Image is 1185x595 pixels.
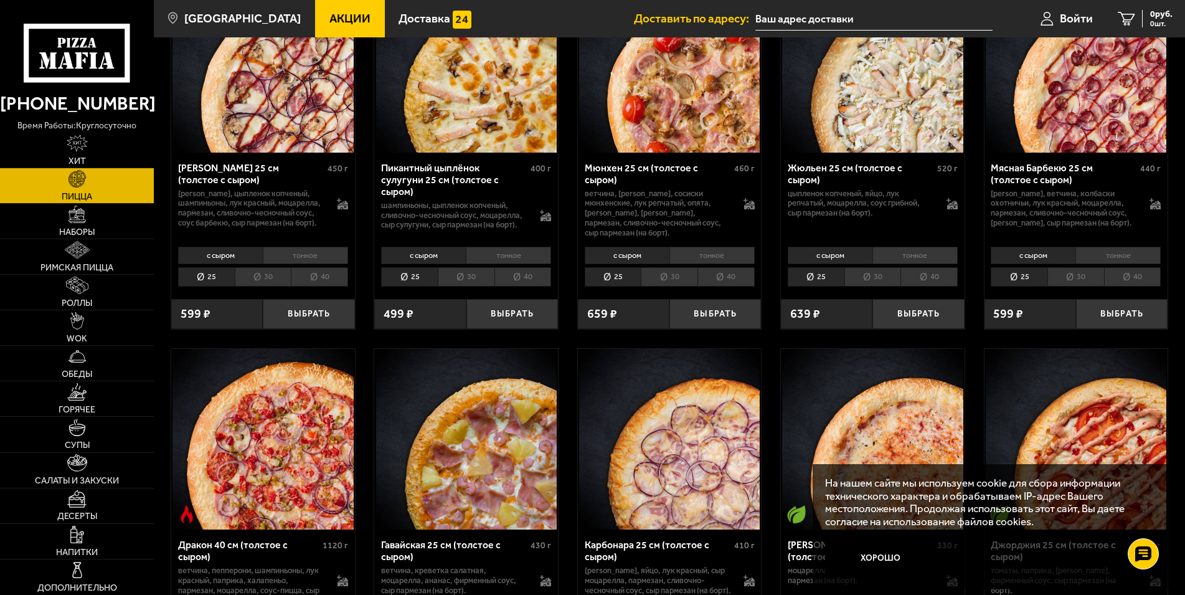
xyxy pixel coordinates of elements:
li: тонкое [466,247,551,264]
div: Карбонара 25 см (толстое с сыром) [585,539,731,563]
span: Хит [68,157,86,166]
div: Жюльен 25 см (толстое с сыром) [788,162,934,186]
span: Доставка [399,12,450,24]
a: Гавайская 25 см (толстое с сыром) [374,349,558,530]
div: Дракон 40 см (толстое с сыром) [178,539,319,563]
li: 30 [235,267,291,287]
img: Маргарита 25 см (толстое с сыром) [782,349,963,530]
li: тонкое [872,247,958,264]
div: Мясная Барбекю 25 см (толстое с сыром) [991,162,1137,186]
img: Дракон 40 см (толстое с сыром) [172,349,353,530]
a: Вегетарианское блюдоМаргарита 25 см (толстое с сыром) [781,349,965,530]
li: 40 [900,267,958,287]
li: 25 [381,267,438,287]
span: Салаты и закуски [35,477,119,485]
li: с сыром [788,247,872,264]
li: 30 [1047,267,1104,287]
div: [PERSON_NAME] 25 см (толстое с сыром) [178,162,324,186]
span: Горячее [59,406,95,414]
span: 430 г [531,540,551,551]
button: Выбрать [872,299,964,330]
li: 40 [1104,267,1161,287]
li: 40 [697,267,755,287]
span: Римская пицца [40,264,113,272]
button: Выбрать [466,299,558,330]
p: ветчина, [PERSON_NAME], сосиски мюнхенские, лук репчатый, опята, [PERSON_NAME], [PERSON_NAME], па... [585,189,731,238]
span: Доставить по адресу: [634,12,755,24]
button: Выбрать [669,299,761,330]
span: 460 г [734,163,755,174]
img: Карбонара 25 см (толстое с сыром) [579,349,760,530]
span: 0 шт. [1150,20,1173,27]
p: моцарелла, соус-пицца, базилик, сыр пармезан (на борт). [788,566,934,586]
li: с сыром [585,247,669,264]
span: Десерты [57,512,97,521]
li: с сыром [991,247,1075,264]
span: Дополнительно [37,584,117,593]
span: 400 г [531,163,551,174]
span: 1120 г [323,540,348,551]
span: 639 ₽ [790,308,820,320]
li: с сыром [381,247,466,264]
li: 25 [788,267,844,287]
a: Карбонара 25 см (толстое с сыром) [578,349,762,530]
input: Ваш адрес доставки [755,7,993,31]
li: с сыром [178,247,263,264]
button: Хорошо [825,540,936,576]
li: 30 [641,267,697,287]
span: 440 г [1140,163,1161,174]
span: 410 г [734,540,755,551]
span: Роллы [62,299,92,308]
div: Пикантный цыплёнок сулугуни 25 см (толстое с сыром) [381,162,527,198]
button: Выбрать [1076,299,1168,330]
li: тонкое [669,247,755,264]
p: шампиньоны, цыпленок копченый, сливочно-чесночный соус, моцарелла, сыр сулугуни, сыр пармезан (на... [381,201,527,231]
span: 599 ₽ [181,308,210,320]
li: 25 [178,267,235,287]
span: 599 ₽ [993,308,1023,320]
p: цыпленок копченый, яйцо, лук репчатый, моцарелла, соус грибной, сыр пармезан (на борт). [788,189,934,219]
span: 520 г [937,163,958,174]
span: 450 г [328,163,348,174]
li: 40 [291,267,348,287]
img: Джорджия 25 см (толстое с сыром) [986,349,1166,530]
img: 15daf4d41897b9f0e9f617042186c801.svg [453,11,471,29]
li: 25 [585,267,641,287]
span: Обеды [62,370,92,379]
div: [PERSON_NAME] 25 см (толстое с сыром) [788,539,934,563]
div: Мюнхен 25 см (толстое с сыром) [585,162,731,186]
a: Вегетарианское блюдоДжорджия 25 см (толстое с сыром) [984,349,1168,530]
div: Гавайская 25 см (толстое с сыром) [381,539,527,563]
img: Гавайская 25 см (толстое с сыром) [376,349,557,530]
li: 30 [844,267,901,287]
span: Наборы [59,228,95,237]
span: Пицца [62,193,92,201]
a: Острое блюдоДракон 40 см (толстое с сыром) [171,349,355,530]
span: Напитки [56,548,98,557]
li: 25 [991,267,1047,287]
p: [PERSON_NAME], цыпленок копченый, шампиньоны, лук красный, моцарелла, пармезан, сливочно-чесночны... [178,189,324,228]
span: WOK [67,335,87,343]
img: Вегетарианское блюдо [787,505,806,524]
span: Акции [329,12,371,24]
button: Выбрать [263,299,354,330]
li: 30 [438,267,494,287]
span: Супы [65,441,90,450]
p: На нашем сайте мы используем cookie для сбора информации технического характера и обрабатываем IP... [825,477,1148,528]
span: 0 руб. [1150,10,1173,19]
li: тонкое [263,247,348,264]
span: 659 ₽ [587,308,617,320]
span: 499 ₽ [384,308,413,320]
p: [PERSON_NAME], ветчина, колбаски охотничьи, лук красный, моцарелла, пармезан, сливочно-чесночный ... [991,189,1137,228]
span: [GEOGRAPHIC_DATA] [184,12,301,24]
li: тонкое [1075,247,1161,264]
img: Острое блюдо [177,505,196,524]
span: Войти [1060,12,1093,24]
li: 40 [494,267,552,287]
